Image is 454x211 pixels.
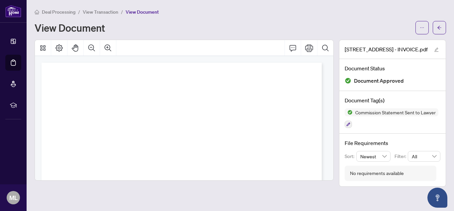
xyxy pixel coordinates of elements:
[412,151,436,161] span: All
[126,9,159,15] span: View Document
[353,110,438,115] span: Commission Statement Sent to Lawyer
[42,9,75,15] span: Deal Processing
[345,64,440,72] h4: Document Status
[345,77,351,84] img: Document Status
[83,9,118,15] span: View Transaction
[434,47,439,52] span: edit
[9,193,18,202] span: ML
[350,170,404,177] div: No requirements available
[427,188,447,208] button: Open asap
[437,25,442,30] span: arrow-left
[345,96,440,104] h4: Document Tag(s)
[121,8,123,16] li: /
[35,22,105,33] h1: View Document
[395,153,408,160] p: Filter:
[345,108,353,116] img: Status Icon
[35,10,39,14] span: home
[354,76,404,85] span: Document Approved
[5,5,21,17] img: logo
[78,8,80,16] li: /
[345,153,356,160] p: Sort:
[345,45,428,53] span: [STREET_ADDRESS] - INVOICE.pdf
[345,139,440,147] h4: File Requirements
[420,25,424,30] span: ellipsis
[360,151,387,161] span: Newest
